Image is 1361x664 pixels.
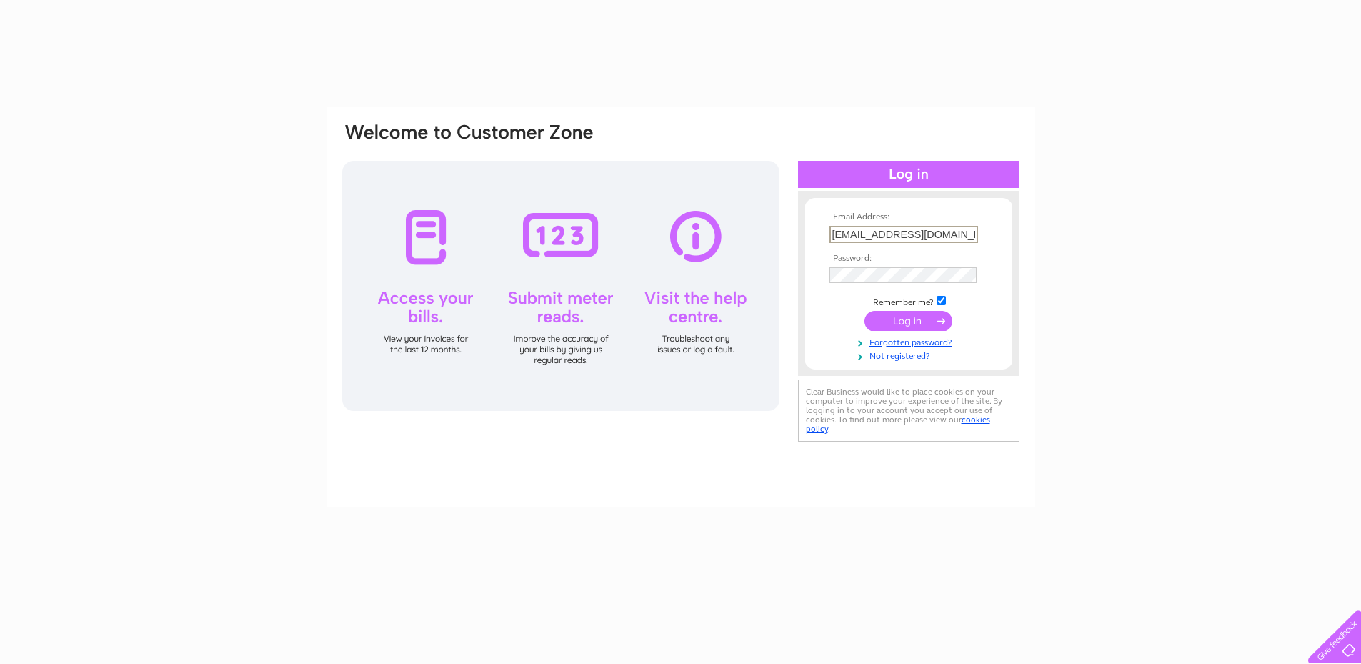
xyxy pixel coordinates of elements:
[864,311,952,331] input: Submit
[826,212,992,222] th: Email Address:
[798,380,1019,442] div: Clear Business would like to place cookies on your computer to improve your experience of the sit...
[829,348,992,362] a: Not registered?
[806,415,990,434] a: cookies policy
[826,294,992,308] td: Remember me?
[829,335,992,348] a: Forgotten password?
[826,254,992,264] th: Password:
